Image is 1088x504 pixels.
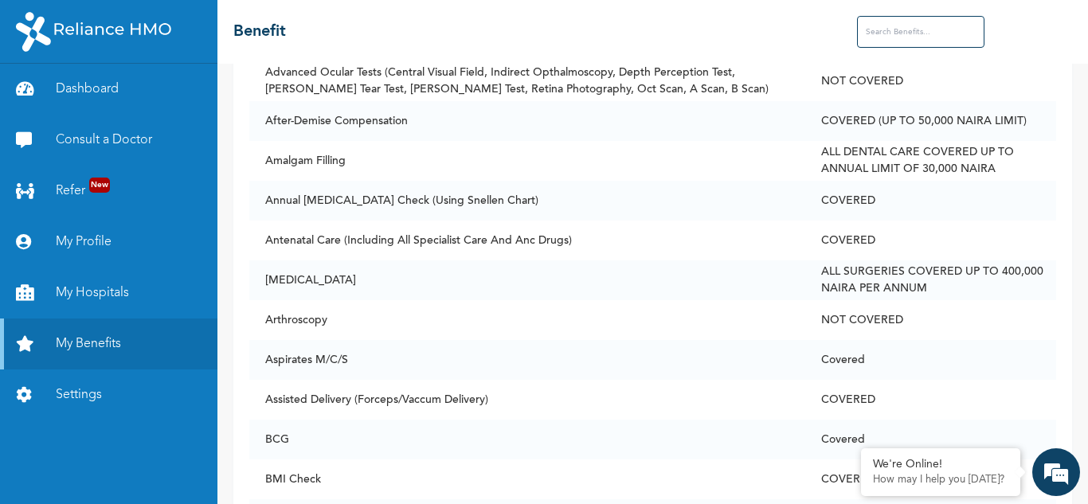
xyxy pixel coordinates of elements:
[249,61,805,101] td: Advanced Ocular Tests (Central Visual Field, Indirect Opthalmoscopy, Depth Perception Test, [PERS...
[83,89,268,110] div: Chat with us now
[805,380,1056,420] td: COVERED
[805,101,1056,141] td: COVERED (UP TO 50,000 NAIRA LIMIT)
[89,178,110,193] span: New
[249,340,805,380] td: Aspirates M/C/S
[805,260,1056,300] td: ALL SURGERIES COVERED UP TO 400,000 NAIRA PER ANNUM
[805,181,1056,221] td: COVERED
[249,300,805,340] td: Arthroscopy
[249,141,805,181] td: Amalgam Filling
[249,101,805,141] td: After-Demise Compensation
[857,16,984,48] input: Search Benefits...
[805,221,1056,260] td: COVERED
[233,20,286,44] h2: Benefit
[805,340,1056,380] td: Covered
[805,420,1056,459] td: Covered
[261,8,299,46] div: Minimize live chat window
[249,260,805,300] td: [MEDICAL_DATA]
[249,380,805,420] td: Assisted Delivery (Forceps/Vaccum Delivery)
[805,141,1056,181] td: ALL DENTAL CARE COVERED UP TO ANNUAL LIMIT OF 30,000 NAIRA
[873,474,1008,486] p: How may I help you today?
[805,459,1056,499] td: COVERED
[249,181,805,221] td: Annual [MEDICAL_DATA] Check (Using Snellen Chart)
[249,420,805,459] td: BCG
[16,12,171,52] img: RelianceHMO's Logo
[873,458,1008,471] div: We're Online!
[8,449,156,460] span: Conversation
[805,61,1056,101] td: NOT COVERED
[249,459,805,499] td: BMI Check
[805,300,1056,340] td: NOT COVERED
[8,365,303,421] textarea: Type your message and hit 'Enter'
[156,421,304,471] div: FAQs
[29,80,65,119] img: d_794563401_company_1708531726252_794563401
[92,166,220,326] span: We're online!
[249,221,805,260] td: Antenatal Care (Including All Specialist Care And Anc Drugs)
